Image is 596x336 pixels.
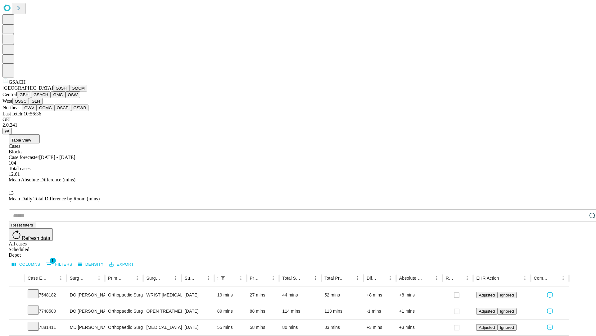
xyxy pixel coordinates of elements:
[171,274,180,282] button: Menu
[2,117,594,122] div: GEI
[260,274,269,282] button: Sort
[454,274,463,282] button: Sort
[70,276,85,281] div: Surgeon Name
[17,91,31,98] button: GBH
[217,287,244,303] div: 19 mins
[479,293,495,297] span: Adjusted
[476,308,497,315] button: Adjusted
[9,160,16,166] span: 104
[163,274,171,282] button: Sort
[195,274,204,282] button: Sort
[146,276,162,281] div: Surgery Name
[185,276,195,281] div: Surgery Date
[51,91,65,98] button: GMC
[476,324,497,331] button: Adjusted
[185,303,211,319] div: [DATE]
[497,292,516,298] button: Ignored
[476,292,497,298] button: Adjusted
[521,274,529,282] button: Menu
[124,274,133,282] button: Sort
[2,111,41,116] span: Last fetch: 10:56:36
[10,260,42,269] button: Select columns
[269,274,278,282] button: Menu
[11,223,33,227] span: Reset filters
[11,138,31,142] span: Table View
[282,287,318,303] div: 44 mins
[282,276,302,281] div: Total Scheduled Duration
[12,98,29,105] button: OSSC
[108,320,140,335] div: Orthopaedic Surgery
[53,85,69,91] button: GJSH
[108,260,135,269] button: Export
[282,320,318,335] div: 80 mins
[86,274,95,282] button: Sort
[185,287,211,303] div: [DATE]
[353,274,362,282] button: Menu
[9,166,30,171] span: Total cases
[219,274,227,282] button: Show filters
[146,287,178,303] div: WRIST [MEDICAL_DATA] SURGERY RELEASE TRANSVERSE [MEDICAL_DATA] LIGAMENT
[9,228,53,241] button: Refresh data
[146,320,178,335] div: [MEDICAL_DATA] SKIN AND [MEDICAL_DATA]
[133,274,142,282] button: Menu
[367,276,377,281] div: Difference
[185,320,211,335] div: [DATE]
[463,274,472,282] button: Menu
[50,258,56,264] span: 1
[311,274,320,282] button: Menu
[550,274,559,282] button: Sort
[9,134,40,143] button: Table View
[70,287,102,303] div: DO [PERSON_NAME] [PERSON_NAME] Do
[54,105,71,111] button: OSCP
[324,287,360,303] div: 52 mins
[219,274,227,282] div: 1 active filter
[559,274,567,282] button: Menu
[9,196,100,201] span: Mean Daily Total Difference by Room (mins)
[345,274,353,282] button: Sort
[500,325,514,330] span: Ignored
[9,155,39,160] span: Case forecaster
[432,274,441,282] button: Menu
[367,320,393,335] div: +3 mins
[446,276,454,281] div: Resolved in EHR
[324,320,360,335] div: 83 mins
[28,287,64,303] div: 7548182
[146,303,178,319] div: OPEN TREATMENT DISTAL RADIAL INTRA-ARTICULAR FRACTURE OR EPIPHYSEAL SEPARATION [MEDICAL_DATA] 3 0...
[479,325,495,330] span: Adjusted
[237,274,245,282] button: Menu
[2,98,12,104] span: West
[500,274,508,282] button: Sort
[28,320,64,335] div: 7881411
[228,274,237,282] button: Sort
[9,177,75,182] span: Mean Absolute Difference (mins)
[399,320,440,335] div: +3 mins
[108,276,124,281] div: Primary Service
[250,276,260,281] div: Predicted In Room Duration
[70,320,102,335] div: MD [PERSON_NAME]
[44,259,74,269] button: Show filters
[9,79,25,85] span: GSACH
[217,320,244,335] div: 55 mins
[324,303,360,319] div: 113 mins
[217,303,244,319] div: 89 mins
[282,303,318,319] div: 114 mins
[250,287,276,303] div: 27 mins
[12,322,21,333] button: Expand
[28,303,64,319] div: 7748500
[534,276,549,281] div: Comments
[71,105,89,111] button: GSWB
[37,105,54,111] button: GCMC
[76,260,105,269] button: Density
[367,303,393,319] div: -1 mins
[500,293,514,297] span: Ignored
[9,171,20,177] span: 12.61
[108,303,140,319] div: Orthopaedic Surgery
[95,274,103,282] button: Menu
[39,155,75,160] span: [DATE] - [DATE]
[424,274,432,282] button: Sort
[302,274,311,282] button: Sort
[377,274,386,282] button: Sort
[500,309,514,314] span: Ignored
[2,92,17,97] span: Central
[56,274,65,282] button: Menu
